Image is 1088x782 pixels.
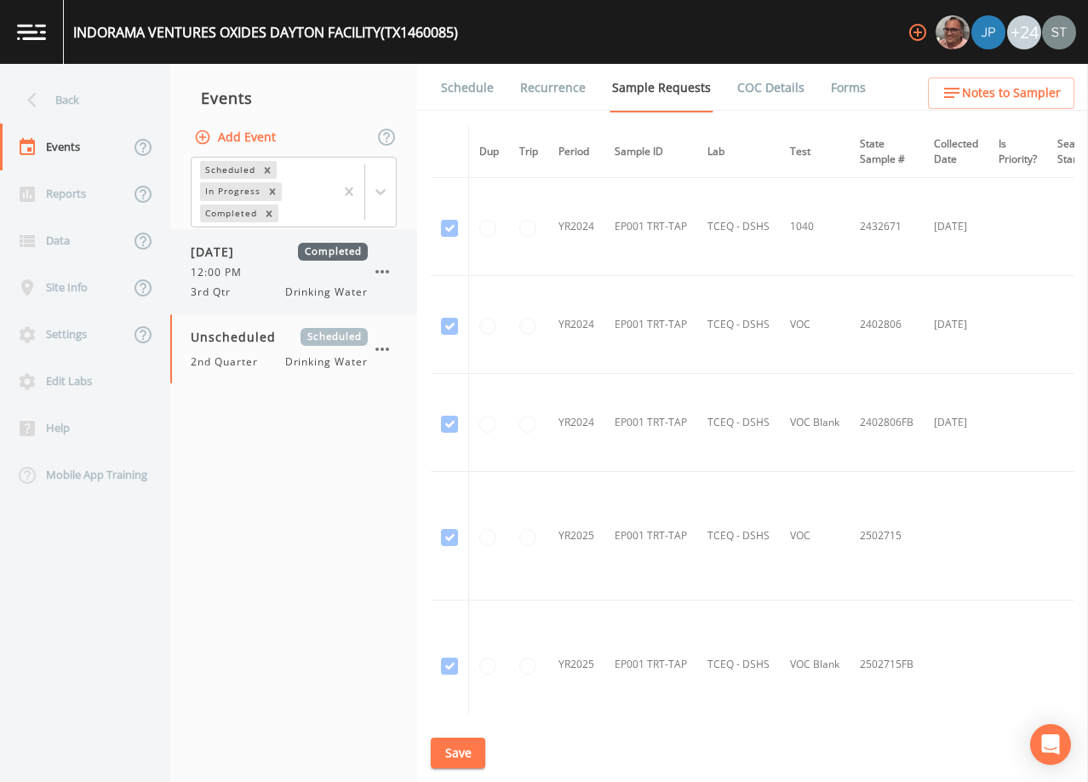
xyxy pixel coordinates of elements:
[1030,724,1071,765] div: Open Intercom Messenger
[971,15,1005,49] img: 41241ef155101aa6d92a04480b0d0000
[780,126,850,178] th: Test
[191,354,268,370] span: 2nd Quarter
[191,243,246,261] span: [DATE]
[438,64,496,112] a: Schedule
[924,126,988,178] th: Collected Date
[509,126,548,178] th: Trip
[850,374,924,472] td: 2402806FB
[850,126,924,178] th: State Sample #
[697,601,780,729] td: TCEQ - DSHS
[697,374,780,472] td: TCEQ - DSHS
[697,472,780,601] td: TCEQ - DSHS
[285,354,368,370] span: Drinking Water
[431,738,485,769] button: Save
[780,178,850,276] td: 1040
[735,64,807,112] a: COC Details
[780,276,850,374] td: VOC
[285,285,368,300] span: Drinking Water
[1042,15,1076,49] img: cb9926319991c592eb2b4c75d39c237f
[191,122,283,153] button: Add Event
[191,285,241,300] span: 3rd Qtr
[604,178,697,276] td: EP001 TRT-TAP
[548,126,604,178] th: Period
[988,126,1047,178] th: Is Priority?
[604,601,697,729] td: EP001 TRT-TAP
[697,276,780,374] td: TCEQ - DSHS
[850,276,924,374] td: 2402806
[191,328,288,346] span: Unscheduled
[469,126,510,178] th: Dup
[604,276,697,374] td: EP001 TRT-TAP
[604,126,697,178] th: Sample ID
[610,64,713,112] a: Sample Requests
[548,472,604,601] td: YR2025
[697,126,780,178] th: Lab
[936,15,970,49] img: e2d790fa78825a4bb76dcb6ab311d44c
[935,15,971,49] div: Mike Franklin
[170,314,417,384] a: UnscheduledScheduled2nd QuarterDrinking Water
[260,204,278,222] div: Remove Completed
[924,178,988,276] td: [DATE]
[697,178,780,276] td: TCEQ - DSHS
[780,472,850,601] td: VOC
[850,178,924,276] td: 2432671
[518,64,588,112] a: Recurrence
[850,472,924,601] td: 2502715
[928,78,1074,109] button: Notes to Sampler
[191,265,252,280] span: 12:00 PM
[604,472,697,601] td: EP001 TRT-TAP
[924,276,988,374] td: [DATE]
[258,161,277,179] div: Remove Scheduled
[170,77,417,119] div: Events
[962,83,1061,104] span: Notes to Sampler
[298,243,368,261] span: Completed
[301,328,368,346] span: Scheduled
[850,601,924,729] td: 2502715FB
[73,22,458,43] div: INDORAMA VENTURES OXIDES DAYTON FACILITY (TX1460085)
[548,178,604,276] td: YR2024
[780,374,850,472] td: VOC Blank
[200,161,258,179] div: Scheduled
[780,601,850,729] td: VOC Blank
[971,15,1006,49] div: Joshua gere Paul
[924,374,988,472] td: [DATE]
[548,601,604,729] td: YR2025
[604,374,697,472] td: EP001 TRT-TAP
[828,64,868,112] a: Forms
[263,182,282,200] div: Remove In Progress
[548,276,604,374] td: YR2024
[170,229,417,314] a: [DATE]Completed12:00 PM3rd QtrDrinking Water
[1007,15,1041,49] div: +24
[200,204,260,222] div: Completed
[548,374,604,472] td: YR2024
[200,182,263,200] div: In Progress
[17,24,46,40] img: logo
